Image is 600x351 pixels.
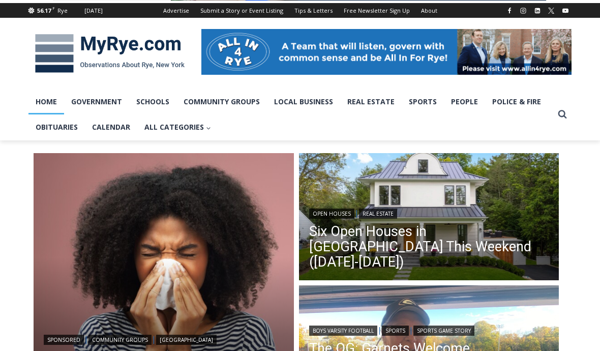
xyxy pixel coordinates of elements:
a: Sports [382,326,409,336]
div: | [309,207,549,219]
a: Police & Fire [485,89,548,114]
div: "[PERSON_NAME] and I covered the [DATE] Parade, which was a really eye opening experience as I ha... [257,1,481,99]
a: People [444,89,485,114]
div: | | [44,333,284,345]
a: Sports Game Story [413,326,474,336]
div: 1 [107,86,111,96]
a: Schools [129,89,176,114]
span: Intern @ [DOMAIN_NAME] [266,101,471,124]
a: Boys Varsity Football [309,326,377,336]
a: Advertise [158,3,195,18]
a: Real Estate [359,209,397,219]
img: 3 Overdale Road, Rye [299,153,559,283]
a: Read More Six Open Houses in Rye This Weekend (October 4-5) [299,153,559,283]
a: Community Groups [176,89,267,114]
a: Government [64,89,129,114]
a: About [415,3,443,18]
a: Real Estate [340,89,402,114]
button: Child menu of All Categories [137,114,218,140]
nav: Primary Navigation [28,89,553,140]
a: Open Houses [309,209,354,219]
nav: Secondary Navigation [158,3,443,18]
a: Submit a Story or Event Listing [195,3,289,18]
h4: [PERSON_NAME] Read Sanctuary Fall Fest: [DATE] [8,102,135,126]
a: Home [28,89,64,114]
a: Local Business [267,89,340,114]
div: [DATE] [84,6,103,15]
div: / [114,86,116,96]
a: Linkedin [531,5,544,17]
a: X [545,5,557,17]
img: s_800_29ca6ca9-f6cc-433c-a631-14f6620ca39b.jpeg [1,1,101,101]
div: 6 [119,86,124,96]
button: View Search Form [553,105,572,124]
a: Obituaries [28,114,85,140]
a: Tips & Letters [289,3,338,18]
a: Facebook [503,5,516,17]
a: [PERSON_NAME] Read Sanctuary Fall Fest: [DATE] [1,101,152,127]
a: Six Open Houses in [GEOGRAPHIC_DATA] This Weekend ([DATE]-[DATE]) [309,224,549,270]
div: Co-sponsored by Westchester County Parks [107,30,147,83]
div: Rye [57,6,68,15]
img: All in for Rye [201,29,572,75]
a: Sports [402,89,444,114]
img: MyRye.com [28,27,191,80]
a: YouTube [559,5,572,17]
a: Sponsored [44,335,84,345]
div: | | [309,324,549,336]
span: F [52,5,55,11]
a: Free Newsletter Sign Up [338,3,415,18]
a: Instagram [517,5,529,17]
a: Intern @ [DOMAIN_NAME] [245,99,493,127]
a: Calendar [85,114,137,140]
a: Community Groups [88,335,152,345]
a: [GEOGRAPHIC_DATA] [156,335,217,345]
span: 56.17 [37,7,51,14]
